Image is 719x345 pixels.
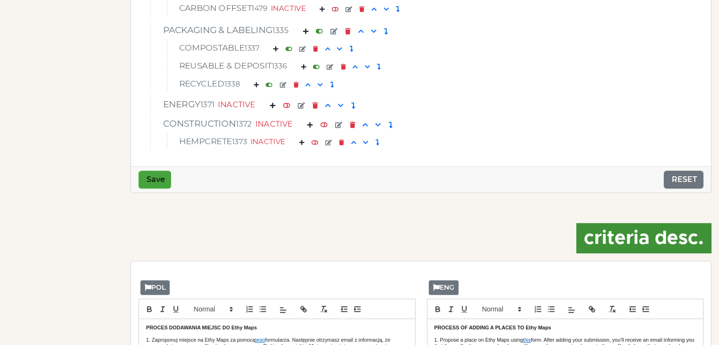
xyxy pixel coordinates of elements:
[523,337,531,343] a: this
[429,280,459,295] div: ENG
[225,79,240,88] small: 1338
[146,325,257,330] strong: PROCES DODAWANIA MIEJSC DO Ethy Maps
[251,4,268,13] small: 1479
[236,119,252,129] small: 1372
[251,137,286,146] span: INACTIVE
[200,100,215,109] small: 1371
[163,118,252,129] span: CONSTRUCTION
[179,136,247,146] span: HEMPCRETE
[179,78,240,88] span: RECYCLED
[139,171,171,189] button: Save
[179,3,267,13] span: CARBON OFFSET
[255,119,293,129] span: INACTIVE
[179,60,287,70] span: REUSABLE & DEPOSIT
[434,325,551,330] strong: PROCESS OF ADDING A PLACES TO Ethy Maps
[664,171,703,189] button: RESET
[232,137,247,146] small: 1373
[434,337,523,343] span: 1. Propose a place on Ethy Maps using
[272,26,288,35] small: 1335
[244,43,260,52] small: 1337
[163,99,215,110] span: ENERGY
[218,100,255,109] span: INACTIVE
[271,4,306,13] span: INACTIVE
[140,280,170,295] div: POL
[255,337,265,343] a: tego
[272,61,287,70] small: 1336
[576,223,711,253] div: criteria desc.
[163,25,288,35] span: PACKAGING & LABELING
[179,43,260,53] span: COMPOSTABLE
